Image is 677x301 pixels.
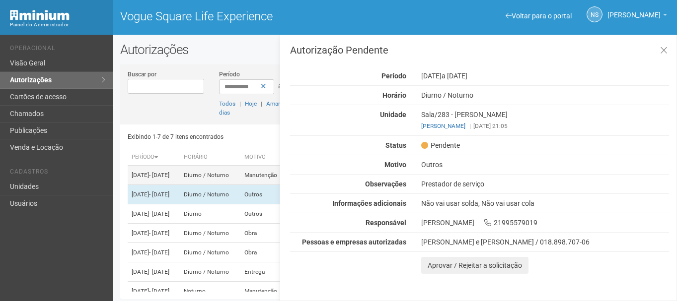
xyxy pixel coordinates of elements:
td: Diurno [180,204,240,224]
th: Motivo [240,149,287,166]
td: [DATE] [128,185,180,204]
a: Hoje [245,100,257,107]
td: Diurno / Noturno [180,262,240,282]
td: [DATE] [128,224,180,243]
strong: Unidade [380,111,406,119]
li: Cadastros [10,168,105,179]
div: Diurno / Noturno [414,91,677,100]
td: Diurno / Noturno [180,166,240,185]
button: Aprovar / Rejeitar a solicitação [421,257,528,274]
div: [DATE] 21:05 [421,121,669,130]
a: Todos [219,100,235,107]
span: - [DATE] [149,230,169,237]
td: [DATE] [128,204,180,224]
th: Horário [180,149,240,166]
td: Obra [240,243,287,262]
div: Não vai usar solda, Não vai usar cola [414,199,677,208]
strong: Responsável [366,219,406,227]
div: Painel do Administrador [10,20,105,29]
span: - [DATE] [149,172,169,179]
td: Noturno [180,282,240,301]
h2: Autorizações [120,42,670,57]
td: [DATE] [128,282,180,301]
td: [DATE] [128,166,180,185]
strong: Período [381,72,406,80]
td: Entrega [240,262,287,282]
td: Obra [240,224,287,243]
td: Manutenção [240,166,287,185]
span: Pendente [421,141,460,150]
td: Outros [240,204,287,224]
span: | [261,100,262,107]
strong: Pessoas e empresas autorizadas [302,238,406,246]
td: Diurno / Noturno [180,224,240,243]
span: - [DATE] [149,191,169,198]
th: Período [128,149,180,166]
span: | [469,122,471,129]
a: Amanhã [266,100,288,107]
span: a [DATE] [442,72,467,80]
a: Voltar para o portal [506,12,572,20]
td: Manutenção [240,282,287,301]
div: Exibindo 1-7 de 7 itens encontrados [128,129,392,144]
div: [PERSON_NAME] 21995579019 [414,218,677,227]
a: [PERSON_NAME] [607,12,667,20]
td: [DATE] [128,243,180,262]
span: - [DATE] [149,210,169,217]
td: Diurno / Noturno [180,185,240,204]
strong: Status [385,141,406,149]
span: a [278,82,282,90]
div: [PERSON_NAME] e [PERSON_NAME] / 018.898.707-06 [421,238,669,246]
span: - [DATE] [149,249,169,256]
a: [PERSON_NAME] [421,122,465,129]
span: - [DATE] [149,268,169,275]
label: Buscar por [128,70,156,79]
strong: Informações adicionais [332,199,406,207]
td: Diurno / Noturno [180,243,240,262]
strong: Motivo [384,161,406,169]
h1: Vogue Square Life Experience [120,10,387,23]
span: | [239,100,241,107]
td: Outros [240,185,287,204]
strong: Horário [382,91,406,99]
label: Período [219,70,240,79]
div: Sala/283 - [PERSON_NAME] [414,110,677,130]
div: Prestador de serviço [414,180,677,188]
a: NS [587,6,602,22]
div: Outros [414,160,677,169]
div: [DATE] [414,71,677,80]
strong: Observações [365,180,406,188]
li: Operacional [10,45,105,55]
span: - [DATE] [149,288,169,295]
img: Minium [10,10,70,20]
h3: Autorização Pendente [290,45,669,55]
span: Nicolle Silva [607,1,661,19]
td: [DATE] [128,262,180,282]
